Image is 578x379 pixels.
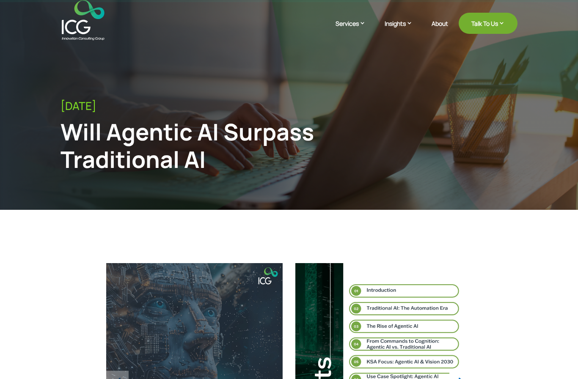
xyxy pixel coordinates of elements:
[385,19,421,40] a: Insights
[61,118,413,173] div: Will Agentic AI Surpass Traditional AI
[336,19,374,40] a: Services
[429,288,578,379] iframe: Chat Widget
[61,99,517,113] div: [DATE]
[432,20,448,40] a: About
[459,13,517,34] a: Talk To Us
